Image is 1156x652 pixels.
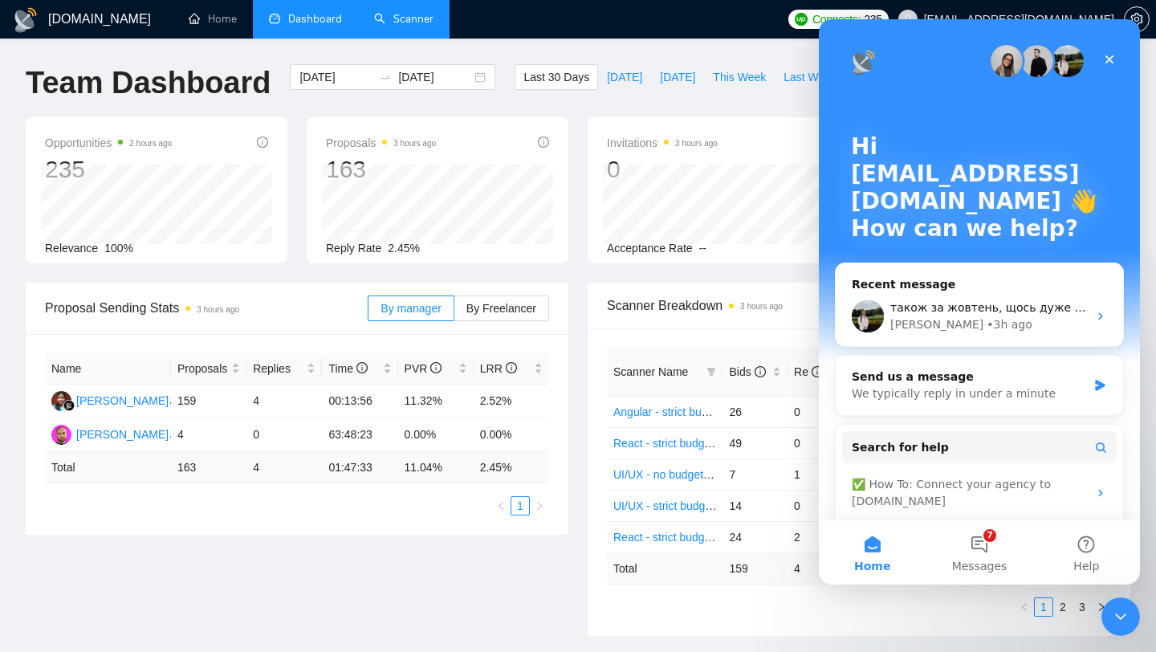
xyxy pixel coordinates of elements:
li: Previous Page [491,496,511,515]
span: left [1020,602,1029,612]
td: 4 [171,418,246,452]
div: [PERSON_NAME] [71,297,165,314]
span: Opportunities [45,133,172,153]
li: 1 [1034,597,1053,617]
button: right [530,496,549,515]
img: upwork-logo.png [795,13,808,26]
button: Last 30 Days [515,64,598,90]
div: Close [276,26,305,55]
span: filter [703,360,719,384]
td: 4 [246,452,322,483]
button: right [1092,597,1111,617]
span: Last 30 Days [523,68,589,86]
time: 3 hours ago [675,139,718,148]
a: YP[PERSON_NAME] [51,393,169,406]
td: 11.04 % [398,452,474,483]
td: 0 [788,490,853,521]
span: Bids [729,365,765,378]
li: Next Page [530,496,549,515]
button: Last Week [775,64,845,90]
a: UI/UX - no budget (Cover Letter #2) [613,468,792,481]
input: End date [398,68,471,86]
span: By Freelancer [466,302,536,315]
span: Reply Rate [326,242,381,255]
li: Previous Page [1015,597,1034,617]
td: 163 [171,452,246,483]
td: 0.00% [474,418,549,452]
div: 0 [607,154,718,185]
span: swap-right [379,71,392,84]
span: Proposals [177,360,228,377]
span: By manager [381,302,441,315]
span: Dashboard [288,12,342,26]
span: setting [1125,13,1149,26]
span: dashboard [269,13,280,24]
td: 0 [788,396,853,427]
td: 4 [788,552,853,584]
div: Send us a messageWe typically reply in under a minute [16,336,305,397]
span: right [1097,602,1106,612]
td: 11.32% [398,385,474,418]
span: Scanner Name [613,365,688,378]
td: 14 [722,490,788,521]
td: 2 [788,521,853,552]
span: 2.45% [388,242,420,255]
span: info-circle [812,366,823,377]
span: Help [254,541,280,552]
td: 159 [722,552,788,584]
div: ✅ How To: Connect your agency to [DOMAIN_NAME] [23,450,298,497]
a: 3 [1073,598,1091,616]
time: 3 hours ago [393,139,436,148]
span: info-circle [257,137,268,148]
span: Connects: [812,10,861,28]
td: Total [45,452,171,483]
td: 0 [246,418,322,452]
span: This Week [713,68,766,86]
button: left [491,496,511,515]
span: Messages [133,541,189,552]
td: 7 [722,458,788,490]
td: 0.00% [398,418,474,452]
img: logo [13,7,39,33]
td: 2.45 % [474,452,549,483]
a: React - strict budget (Roman Account) (Cover Letter #2) [613,531,892,544]
td: 4 [246,385,322,418]
span: Acceptance Rate [607,242,693,255]
span: info-circle [538,137,549,148]
button: Help [214,501,321,565]
td: Total [607,552,722,584]
td: 63:48:23 [322,418,397,452]
div: • 3h ago [168,297,214,314]
img: gigradar-bm.png [63,400,75,411]
th: Name [45,353,171,385]
td: 00:13:56 [322,385,397,418]
time: 3 hours ago [740,302,783,311]
td: 0 [788,427,853,458]
a: React - strict budget (Cover Letter #2) [613,437,802,450]
button: left [1015,597,1034,617]
div: [PERSON_NAME] [76,392,169,410]
div: Send us a message [33,349,268,366]
span: Re [794,365,823,378]
th: Replies [246,353,322,385]
span: info-circle [356,362,368,373]
button: [DATE] [598,64,651,90]
span: [DATE] [607,68,642,86]
span: Time [328,362,367,375]
a: YK[PERSON_NAME] [51,427,169,440]
span: -- [699,242,706,255]
span: Replies [253,360,303,377]
span: Proposal Sending Stats [45,298,368,318]
span: info-circle [755,366,766,377]
td: 24 [722,521,788,552]
button: This Week [704,64,775,90]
